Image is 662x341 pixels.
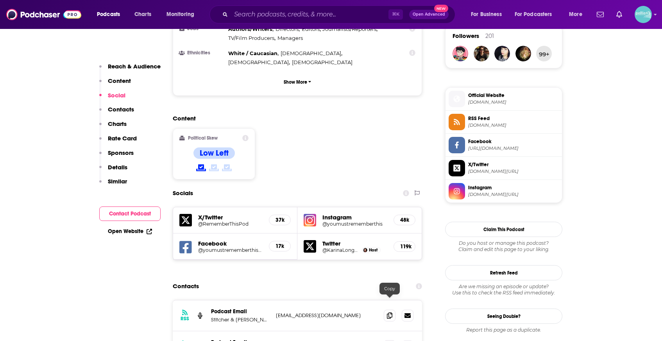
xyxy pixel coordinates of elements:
img: Karina Longworth [363,248,367,252]
button: Show More [179,75,415,89]
a: Ggunsailor [453,46,468,61]
span: Do you host or manage this podcast? [445,240,562,246]
h2: Socials [173,186,193,201]
span: twitter.com/RememberThisPod [468,169,559,174]
span: Editors [302,26,320,32]
span: Followers [453,32,479,39]
button: Claim This Podcast [445,222,562,237]
span: Authors/Writers [228,26,272,32]
p: Details [108,163,127,171]
h5: 37k [276,217,284,223]
span: New [434,5,448,12]
button: Similar [99,178,127,192]
a: X/Twitter[DOMAIN_NAME][URL] [449,160,559,176]
h2: Content [173,115,416,122]
a: Seeing Double? [445,309,562,324]
span: , [228,49,279,58]
span: Logged in as JessicaPellien [635,6,652,23]
a: @youmustrememberthispodcast [198,247,263,253]
img: iconImage [304,214,316,226]
h5: X/Twitter [198,214,263,221]
button: Sponsors [99,149,134,163]
h5: 119k [400,243,409,250]
span: , [322,25,378,34]
p: Charts [108,120,127,127]
span: ⌘ K [388,9,403,20]
span: , [302,25,321,34]
span: instagram.com/youmustrememberthis [468,192,559,197]
span: For Business [471,9,502,20]
span: , [281,49,342,58]
input: Search podcasts, credits, & more... [231,8,388,21]
a: @RememberThisPod [198,221,263,227]
button: open menu [564,8,592,21]
div: Search podcasts, credits, & more... [217,5,463,23]
a: Open Website [108,228,152,235]
h4: Low Left [200,148,229,158]
button: Contact Podcast [99,206,161,221]
h5: Instagram [322,214,387,221]
span: https://www.facebook.com/youmustrememberthispodcast [468,145,559,151]
h5: Facebook [198,240,263,247]
span: Instagram [468,184,559,191]
a: RSS Feed[DOMAIN_NAME] [449,114,559,130]
span: youmustrememberthispodcast.com [468,99,559,105]
span: [DEMOGRAPHIC_DATA] [281,50,341,56]
p: [EMAIL_ADDRESS][DOMAIN_NAME] [276,312,378,319]
img: sambergonaboat [474,46,489,61]
div: Are we missing an episode or update? Use this to check the RSS feed immediately. [445,284,562,296]
button: Rate Card [99,135,137,149]
span: Managers [277,35,303,41]
div: Copy [379,283,400,294]
span: X/Twitter [468,161,559,168]
span: Official Website [468,92,559,99]
span: feeds.megaphone.fm [468,122,559,128]
p: Content [108,77,131,84]
img: Podchaser - Follow, Share and Rate Podcasts [6,7,81,22]
button: open menu [465,8,512,21]
button: Charts [99,120,127,135]
span: , [228,58,290,67]
h2: Contacts [173,279,199,294]
img: suzannemullins13 [515,46,531,61]
span: Journalists/Reporters [322,26,376,32]
span: TV/Film Producers [228,35,274,41]
h2: Political Skew [188,135,218,141]
div: Report this page as a duplicate. [445,327,562,333]
span: [DEMOGRAPHIC_DATA] [292,59,352,65]
a: @youmustrememberthis [322,221,387,227]
button: Social [99,92,125,106]
p: Contacts [108,106,134,113]
p: Podcast Email [211,308,270,315]
span: Facebook [468,138,559,145]
a: Instagram[DOMAIN_NAME][URL] [449,183,559,199]
h5: 17k [276,243,284,249]
img: User Profile [635,6,652,23]
span: White / Caucasian [228,50,277,56]
button: open menu [161,8,204,21]
span: Directors [276,26,299,32]
a: Official Website[DOMAIN_NAME] [449,91,559,107]
a: Charts [129,8,156,21]
span: Charts [134,9,151,20]
div: Claim and edit this page to your liking. [445,240,562,253]
button: Content [99,77,131,92]
a: @KarinaLongworth [322,247,360,253]
button: Reach & Audience [99,63,161,77]
button: Details [99,163,127,178]
p: Similar [108,178,127,185]
h5: Twitter [322,240,387,247]
p: Social [108,92,125,99]
h3: Ethnicities [179,50,225,56]
a: Show notifications dropdown [613,8,625,21]
button: Contacts [99,106,134,120]
span: Podcasts [97,9,120,20]
span: More [569,9,582,20]
p: Rate Card [108,135,137,142]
